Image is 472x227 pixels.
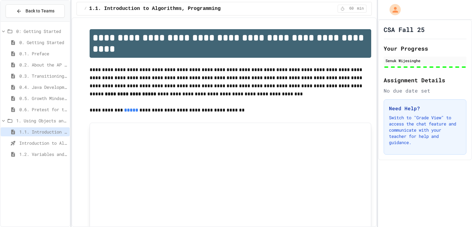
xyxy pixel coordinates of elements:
div: My Account [383,2,402,17]
h1: CSA Fall 25 [384,25,425,34]
span: 1.2. Variables and Data Types [19,151,67,157]
span: 0.6. Pretest for the AP CSA Exam [19,106,67,113]
span: 0.5. Growth Mindset and Pair Programming [19,95,67,102]
span: 1.1. Introduction to Algorithms, Programming, and Compilers [89,5,266,12]
span: / [84,6,86,11]
span: 0.2. About the AP CSA Exam [19,61,67,68]
span: 0: Getting Started [16,28,67,34]
span: 0.1. Preface [19,50,67,57]
span: 0.4. Java Development Environments [19,84,67,90]
h2: Your Progress [384,44,466,53]
div: No due date set [384,87,466,94]
span: 1.1. Introduction to Algorithms, Programming, and Compilers [19,129,67,135]
h2: Assignment Details [384,76,466,84]
h3: Need Help? [389,105,461,112]
span: 60 [347,6,357,11]
span: 0. Getting Started [19,39,67,46]
span: min [357,6,364,11]
span: Introduction to Algorithms, Programming, and Compilers [19,140,67,146]
button: Back to Teams [6,4,65,18]
p: Switch to "Grade View" to access the chat feature and communicate with your teacher for help and ... [389,115,461,146]
span: 0.3. Transitioning from AP CSP to AP CSA [19,73,67,79]
span: 1. Using Objects and Methods [16,117,67,124]
span: Back to Teams [26,8,54,14]
div: Senuk Wijesinghe [386,58,465,63]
